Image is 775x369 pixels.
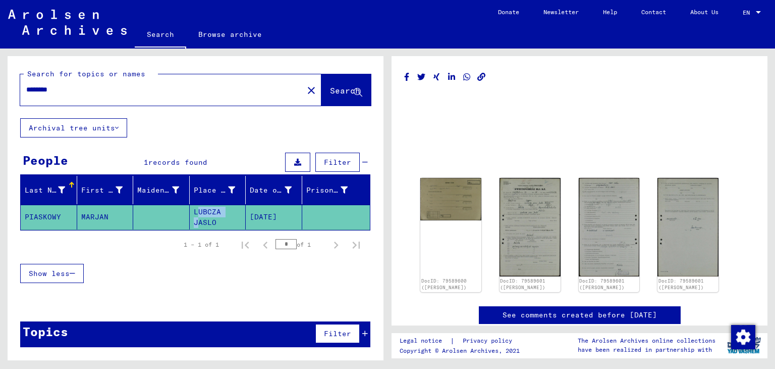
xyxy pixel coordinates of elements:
[657,178,718,276] img: 003.jpg
[81,185,123,196] div: First Name
[148,158,207,167] span: records found
[421,278,467,291] a: DocID: 79589600 ([PERSON_NAME])
[133,176,190,204] mat-header-cell: Maiden Name
[190,205,246,229] mat-cell: LUBCZA JASLO
[235,235,255,255] button: First page
[25,182,78,198] div: Last Name
[302,176,370,204] mat-header-cell: Prisoner #
[447,71,457,83] button: Share on LinkedIn
[500,178,561,276] img: 001.jpg
[731,325,755,349] img: Change consent
[20,118,127,137] button: Archival tree units
[255,235,275,255] button: Previous page
[400,336,524,346] div: |
[462,71,472,83] button: Share on WhatsApp
[578,345,715,354] p: have been realized in partnership with
[326,235,346,255] button: Next page
[186,22,274,47] a: Browse archive
[400,336,450,346] a: Legal notice
[305,84,317,97] mat-icon: close
[324,329,351,338] span: Filter
[324,158,351,167] span: Filter
[137,182,192,198] div: Maiden Name
[184,240,219,249] div: 1 – 1 of 1
[578,336,715,345] p: The Arolsen Archives online collections
[416,71,427,83] button: Share on Twitter
[21,205,77,229] mat-cell: PIASKOWY
[137,185,179,196] div: Maiden Name
[77,205,134,229] mat-cell: MARJAN
[23,151,68,169] div: People
[579,178,640,276] img: 002.jpg
[29,269,70,278] span: Show less
[731,325,755,349] div: Change consent
[579,278,625,291] a: DocID: 79589601 ([PERSON_NAME])
[246,205,302,229] mat-cell: [DATE]
[246,176,302,204] mat-header-cell: Date of Birth
[81,182,136,198] div: First Name
[658,278,704,291] a: DocID: 79589601 ([PERSON_NAME])
[503,310,657,320] a: See comments created before [DATE]
[400,346,524,355] p: Copyright © Arolsen Archives, 2021
[306,185,348,196] div: Prisoner #
[346,235,366,255] button: Last page
[20,264,84,283] button: Show less
[455,336,524,346] a: Privacy policy
[27,69,145,78] mat-label: Search for topics or names
[431,71,442,83] button: Share on Xing
[476,71,487,83] button: Copy link
[8,10,127,35] img: Arolsen_neg.svg
[420,178,481,220] img: 001.jpg
[315,153,360,172] button: Filter
[77,176,134,204] mat-header-cell: First Name
[500,278,545,291] a: DocID: 79589601 ([PERSON_NAME])
[301,80,321,100] button: Clear
[21,176,77,204] mat-header-cell: Last Name
[330,85,360,96] span: Search
[275,240,326,249] div: of 1
[725,333,763,358] img: yv_logo.png
[315,324,360,343] button: Filter
[194,182,248,198] div: Place of Birth
[306,182,361,198] div: Prisoner #
[135,22,186,49] a: Search
[743,9,754,16] span: EN
[144,158,148,167] span: 1
[250,185,292,196] div: Date of Birth
[194,185,236,196] div: Place of Birth
[250,182,304,198] div: Date of Birth
[321,74,371,106] button: Search
[23,322,68,341] div: Topics
[25,185,65,196] div: Last Name
[402,71,412,83] button: Share on Facebook
[190,176,246,204] mat-header-cell: Place of Birth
